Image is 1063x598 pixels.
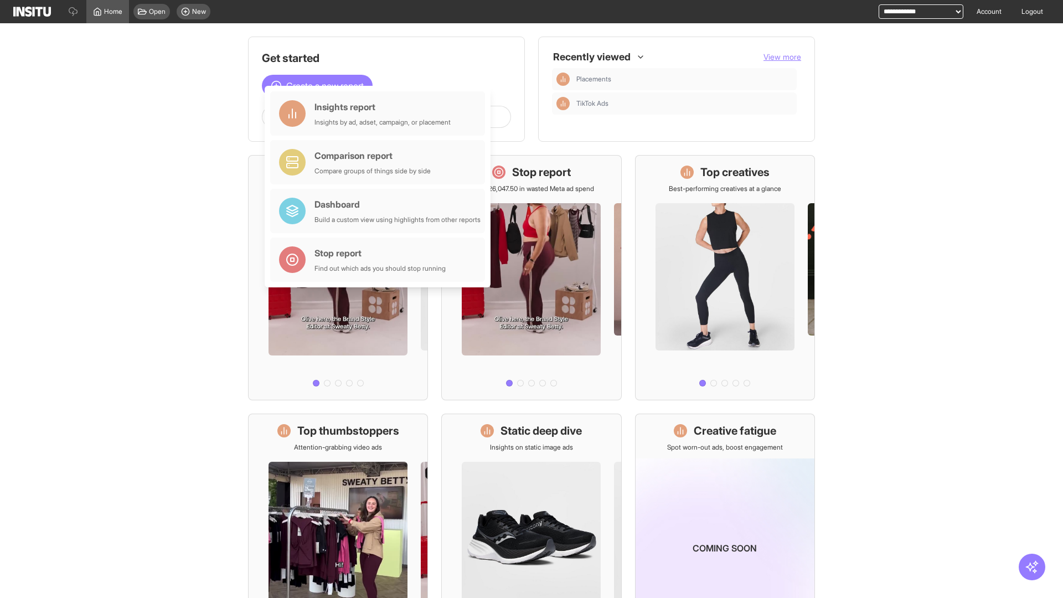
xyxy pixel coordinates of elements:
button: Create a new report [262,75,373,97]
div: Insights [556,97,570,110]
h1: Top thumbstoppers [297,423,399,439]
a: What's live nowSee all active ads instantly [248,155,428,400]
h1: Get started [262,50,511,66]
div: Find out which ads you should stop running [314,264,446,273]
span: Create a new report [286,79,364,92]
span: New [192,7,206,16]
h1: Top creatives [700,164,770,180]
span: View more [763,52,801,61]
img: Logo [13,7,51,17]
span: TikTok Ads [576,99,608,108]
p: Insights on static image ads [490,443,573,452]
span: TikTok Ads [576,99,792,108]
span: Placements [576,75,611,84]
button: View more [763,51,801,63]
div: Insights [556,73,570,86]
span: Home [104,7,122,16]
div: Insights report [314,100,451,114]
p: Save £26,047.50 in wasted Meta ad spend [468,184,594,193]
div: Stop report [314,246,446,260]
div: Compare groups of things side by side [314,167,431,176]
div: Build a custom view using highlights from other reports [314,215,481,224]
h1: Stop report [512,164,571,180]
span: Placements [576,75,792,84]
p: Attention-grabbing video ads [294,443,382,452]
span: Open [149,7,166,16]
div: Dashboard [314,198,481,211]
p: Best-performing creatives at a glance [669,184,781,193]
div: Insights by ad, adset, campaign, or placement [314,118,451,127]
a: Top creativesBest-performing creatives at a glance [635,155,815,400]
a: Stop reportSave £26,047.50 in wasted Meta ad spend [441,155,621,400]
h1: Static deep dive [500,423,582,439]
div: Comparison report [314,149,431,162]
